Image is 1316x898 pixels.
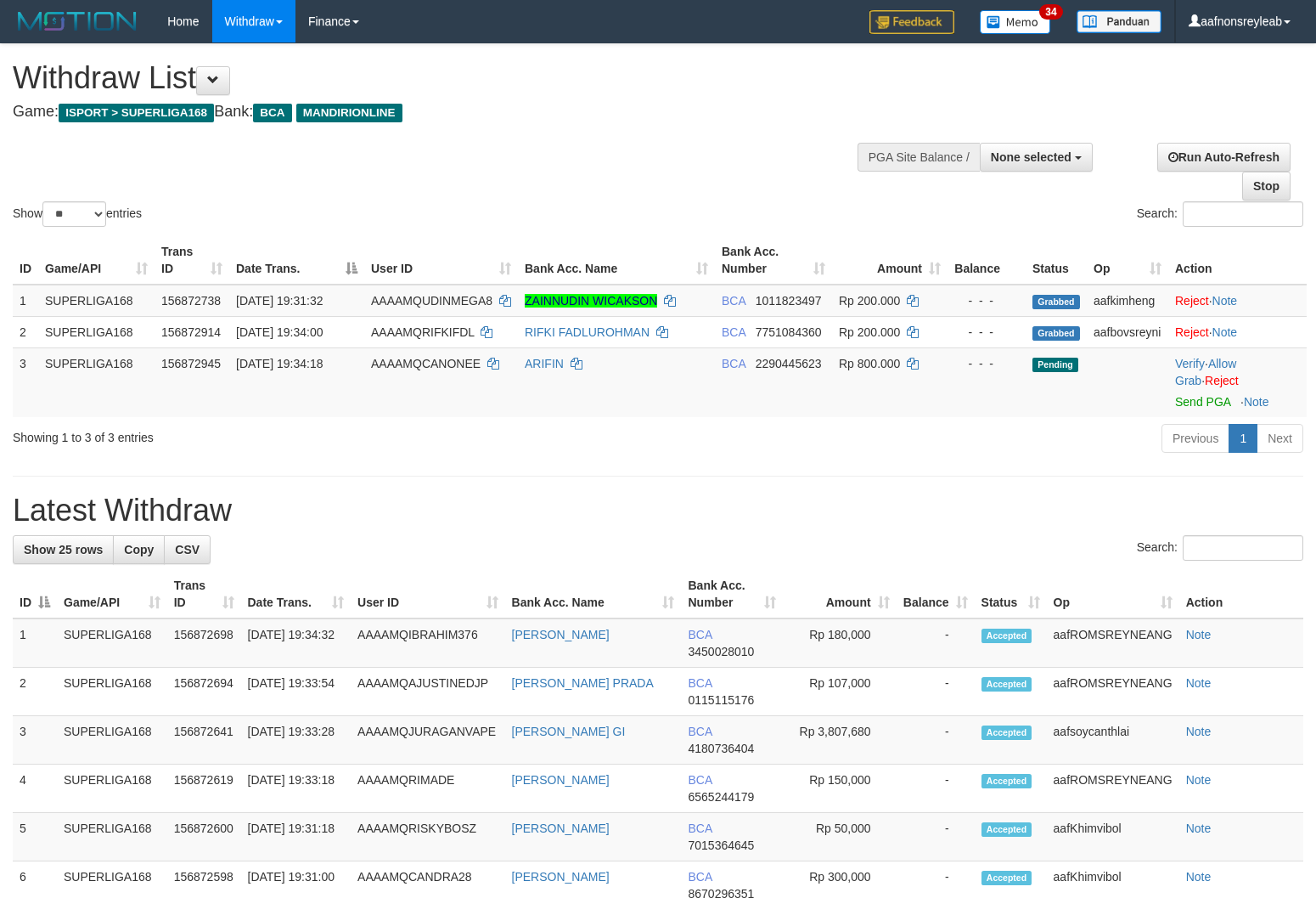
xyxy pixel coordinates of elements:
[1026,236,1087,285] th: Status
[167,570,241,618] th: Trans ID: activate to sort column ascending
[832,236,948,285] th: Amount: activate to sort column ascending
[351,813,504,861] td: AAAAMQRISKYBOSZ
[1087,316,1168,347] td: aafbovsreyni
[57,570,167,618] th: Game/API: activate to sort column ascending
[681,570,782,618] th: Bank Acc. Number: activate to sort column ascending
[688,725,711,738] span: BCA
[981,871,1032,885] span: Accepted
[1186,870,1212,884] a: Note
[57,716,167,765] td: SUPERLIGA168
[688,790,754,804] span: Copy 6565244179 to clipboard
[1257,424,1303,453] a: Next
[113,535,165,564] a: Copy
[869,10,954,34] img: Feedback.jpg
[161,294,221,308] span: 156872738
[688,628,711,641] span: BCA
[351,668,504,716] td: AAAAMQAJUSTINEDJP
[371,357,481,370] span: AAAAMQCANONEE
[1137,535,1303,561] label: Search:
[975,570,1047,618] th: Status: activate to sort column ascending
[1186,628,1212,641] a: Note
[991,150,1071,164] span: None selected
[1175,395,1230,409] a: Send PGA
[783,813,897,861] td: Rp 50,000
[1186,676,1212,690] a: Note
[512,725,626,738] a: [PERSON_NAME] GI
[351,618,504,668] td: AAAAMQIBRAHIM376
[1032,326,1080,341] span: Grabbed
[1168,347,1307,417] td: · ·
[1229,424,1257,453] a: 1
[525,325,650,339] a: RIFKI FADLUROHMAN
[688,839,754,852] span: Copy 7015364645 to clipboard
[756,357,822,370] span: Copy 2290445623 to clipboard
[1047,813,1179,861] td: aafKhimvibol
[38,316,155,347] td: SUPERLIGA168
[722,294,745,308] span: BCA
[1175,294,1209,308] a: Reject
[1242,172,1291,200] a: Stop
[13,201,142,227] label: Show entries
[1137,201,1303,227] label: Search:
[783,668,897,716] td: Rp 107,000
[1186,822,1212,835] a: Note
[1183,535,1303,561] input: Search:
[1186,725,1212,738] a: Note
[13,236,38,285] th: ID
[1157,143,1291,172] a: Run Auto-Refresh
[167,716,241,765] td: 156872641
[1077,10,1161,33] img: panduan.png
[839,325,900,339] span: Rp 200.000
[518,236,715,285] th: Bank Acc. Name: activate to sort column ascending
[715,236,832,285] th: Bank Acc. Number: activate to sort column ascending
[1168,285,1307,317] td: ·
[241,668,351,716] td: [DATE] 19:33:54
[981,677,1032,692] span: Accepted
[13,494,1303,528] h1: Latest Withdraw
[371,325,475,339] span: AAAAMQRIFKIFDL
[161,357,221,370] span: 156872945
[1212,294,1238,308] a: Note
[13,535,114,564] a: Show 25 rows
[13,8,142,34] img: MOTION_logo.png
[175,543,200,556] span: CSV
[839,357,900,370] span: Rp 800.000
[351,765,504,813] td: AAAAMQRIMADE
[167,765,241,813] td: 156872619
[13,570,57,618] th: ID: activate to sort column descending
[241,765,351,813] td: [DATE] 19:33:18
[688,676,711,690] span: BCA
[980,143,1093,172] button: None selected
[241,813,351,861] td: [DATE] 19:31:18
[167,668,241,716] td: 156872694
[505,570,682,618] th: Bank Acc. Name: activate to sort column ascending
[1047,570,1179,618] th: Op: activate to sort column ascending
[38,347,155,417] td: SUPERLIGA168
[229,236,364,285] th: Date Trans.: activate to sort column descending
[1087,236,1168,285] th: Op: activate to sort column ascending
[981,822,1032,837] span: Accepted
[688,645,754,658] span: Copy 3450028010 to clipboard
[13,61,860,95] h1: Withdraw List
[981,629,1032,643] span: Accepted
[897,570,975,618] th: Balance: activate to sort column ascending
[241,618,351,668] td: [DATE] 19:34:32
[253,104,291,122] span: BCA
[1047,716,1179,765] td: aafsoycanthlai
[981,774,1032,788] span: Accepted
[688,870,711,884] span: BCA
[897,765,975,813] td: -
[756,325,822,339] span: Copy 7751084360 to clipboard
[38,285,155,317] td: SUPERLIGA168
[167,813,241,861] td: 156872600
[1186,773,1212,787] a: Note
[756,294,822,308] span: Copy 1011823497 to clipboard
[688,773,711,787] span: BCA
[296,104,402,122] span: MANDIRIONLINE
[858,143,980,172] div: PGA Site Balance /
[1047,668,1179,716] td: aafROMSREYNEANG
[981,726,1032,740] span: Accepted
[512,870,610,884] a: [PERSON_NAME]
[1175,325,1209,339] a: Reject
[371,294,492,308] span: AAAAMQUDINMEGA8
